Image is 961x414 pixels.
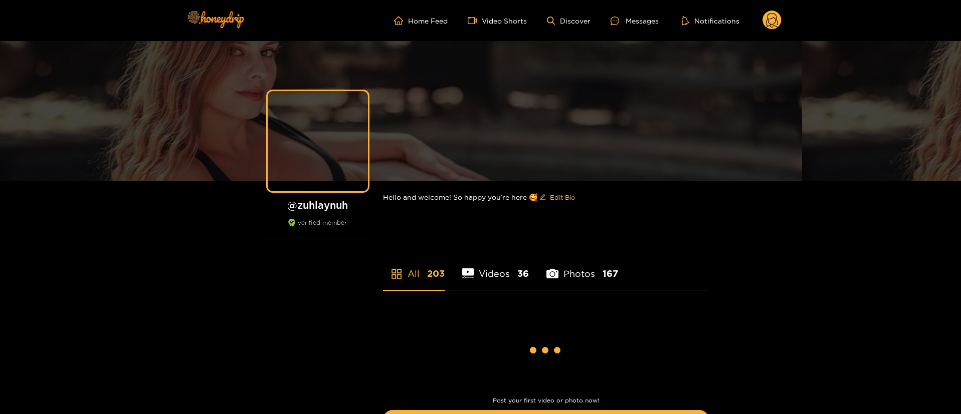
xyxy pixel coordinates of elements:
[468,16,482,25] span: video-camera
[603,267,618,280] span: 167
[539,194,546,201] span: edit
[537,189,577,205] button: editEdit Bio
[611,15,659,27] div: Messages
[546,245,618,290] li: Photos
[394,16,448,25] a: Home Feed
[263,219,373,237] div: verified member
[383,181,709,213] div: Hello and welcome! So happy you’re here 🥰
[427,267,445,280] span: 203
[550,192,575,202] span: Edit Bio
[679,16,742,26] button: Notifications
[547,17,591,25] a: Discover
[263,199,373,211] h1: @ zuhlaynuh
[462,245,529,290] li: Videos
[383,245,445,290] li: All
[468,16,527,25] a: Video Shorts
[383,397,709,404] p: Post your first video or photo now!
[517,267,529,280] span: 36
[391,268,403,280] span: appstore
[394,16,408,25] span: home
